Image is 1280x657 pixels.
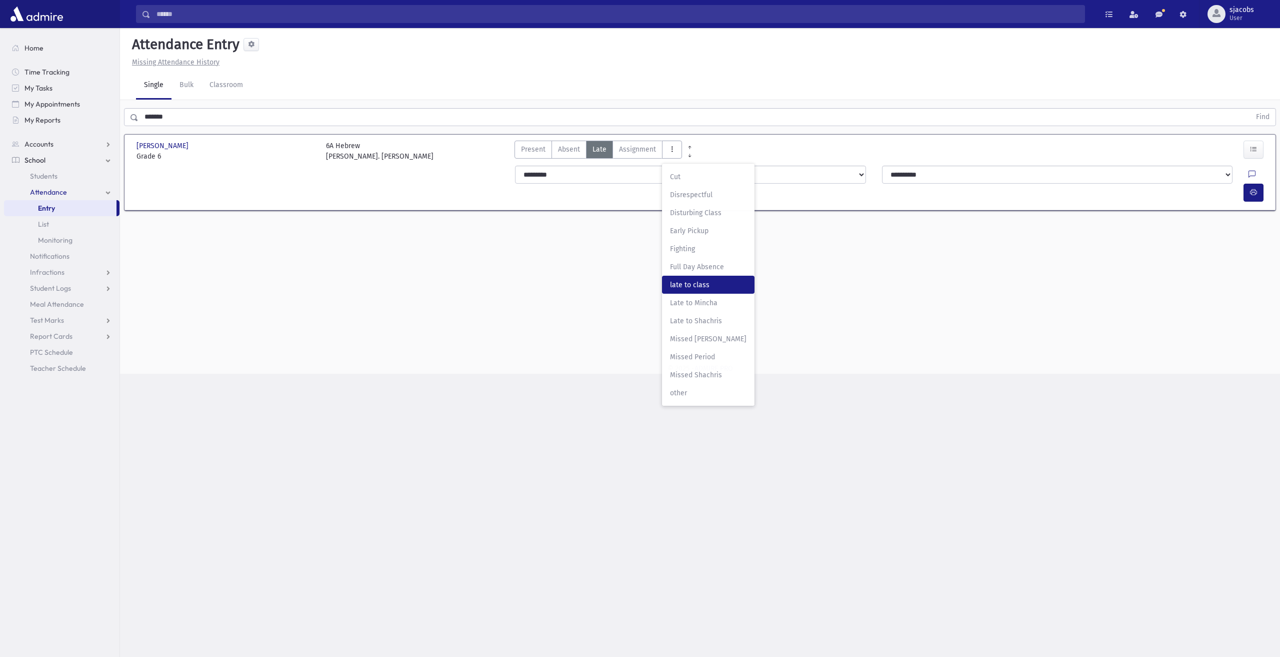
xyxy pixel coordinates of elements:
a: Meal Attendance [4,296,119,312]
span: My Tasks [24,84,52,93]
a: Entry [4,200,116,216]
a: Classroom [201,72,251,100]
a: Home [4,40,119,56]
span: School [24,156,45,165]
span: Entry [38,204,55,213]
a: Accounts [4,136,119,152]
a: My Reports [4,112,119,128]
span: Disturbing Class [670,208,746,218]
span: Time Tracking [24,68,69,77]
a: Student Logs [4,280,119,296]
a: PTC Schedule [4,344,119,360]
a: Monitoring [4,232,119,248]
a: Test Marks [4,312,119,328]
span: late to class [670,280,746,290]
span: PTC Schedule [30,348,73,357]
u: Missing Attendance History [132,58,219,67]
a: Single [136,72,171,100]
span: Student Logs [30,284,71,293]
span: Students [30,172,57,181]
span: [PERSON_NAME] [136,141,190,151]
span: Meal Attendance [30,300,84,309]
a: Time Tracking [4,64,119,80]
span: Full Day Absence [670,262,746,272]
span: My Appointments [24,100,80,109]
span: List [38,220,49,229]
a: Report Cards [4,328,119,344]
span: Cut [670,172,746,182]
span: Infractions [30,268,64,277]
span: sjacobs [1229,6,1254,14]
span: Late to Mincha [670,298,746,308]
span: Notifications [30,252,69,261]
button: Find [1250,109,1275,126]
span: Monitoring [38,236,72,245]
span: Late to Shachris [670,316,746,326]
a: School [4,152,119,168]
a: Bulk [171,72,201,100]
span: Disrespectful [670,190,746,200]
span: Late [592,144,606,155]
a: Missing Attendance History [128,58,219,67]
span: Teacher Schedule [30,364,86,373]
span: Missed Shachris [670,370,746,380]
a: Teacher Schedule [4,360,119,376]
span: User [1229,14,1254,22]
span: Missed Period [670,352,746,362]
span: Test Marks [30,316,64,325]
a: Attendance [4,184,119,200]
span: Report Cards [30,332,72,341]
a: Students [4,168,119,184]
span: My Reports [24,116,60,125]
span: Missed [PERSON_NAME] [670,334,746,344]
span: Present [521,144,545,155]
h5: Attendance Entry [128,36,239,53]
div: © 2025 - [136,363,1264,374]
a: My Tasks [4,80,119,96]
span: other [670,388,746,398]
img: AdmirePro [8,4,65,24]
a: List [4,216,119,232]
a: Notifications [4,248,119,264]
a: My Appointments [4,96,119,112]
span: Fighting [670,244,746,254]
span: Attendance [30,188,67,197]
span: Assignment [619,144,656,155]
span: Home [24,44,43,53]
span: Early Pickup [670,226,746,236]
div: AttTypes [514,141,682,162]
span: Absent [558,144,580,155]
a: Infractions [4,264,119,280]
span: Accounts [24,140,53,149]
input: Search [150,5,1084,23]
span: Grade 6 [136,151,316,162]
div: 6A Hebrew [PERSON_NAME]. [PERSON_NAME] [326,141,433,162]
